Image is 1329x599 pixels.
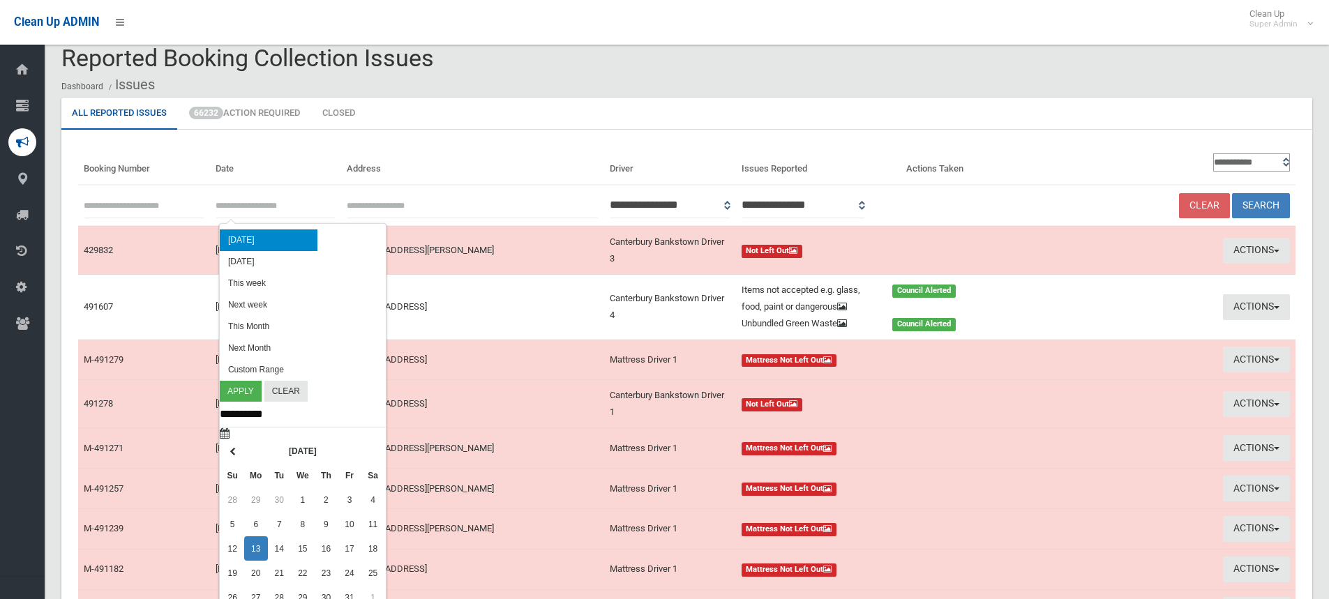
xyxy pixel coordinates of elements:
[1179,193,1230,219] a: Clear
[892,318,956,331] span: Council Alerted
[291,463,315,487] th: We
[315,487,338,512] td: 2
[341,508,604,549] td: [STREET_ADDRESS][PERSON_NAME]
[341,226,604,275] td: [STREET_ADDRESS][PERSON_NAME]
[604,469,736,509] td: Mattress Driver 1
[291,512,315,536] td: 8
[210,428,342,469] td: [DATE]
[742,398,803,411] span: Not Left Out
[84,443,123,453] a: M-491271
[733,282,885,315] div: Items not accepted e.g. glass, food, paint or dangerous
[268,487,292,512] td: 30
[315,536,338,561] td: 16
[742,480,1027,497] a: Mattress Not Left Out
[84,301,113,312] a: 491607
[220,251,317,273] li: [DATE]
[742,351,1027,368] a: Mattress Not Left Out
[210,146,342,185] th: Date
[604,508,736,549] td: Mattress Driver 1
[291,536,315,561] td: 15
[189,107,223,119] span: 66232
[742,520,1027,537] a: Mattress Not Left Out
[220,273,317,294] li: This week
[361,536,385,561] td: 18
[1249,19,1298,29] small: Super Admin
[1223,476,1290,501] button: Actions
[338,536,361,561] td: 17
[742,245,803,258] span: Not Left Out
[1242,8,1312,29] span: Clean Up
[338,561,361,585] td: 24
[338,463,361,487] th: Fr
[220,359,317,381] li: Custom Range
[604,275,736,340] td: Canterbury Bankstown Driver 4
[84,483,123,494] a: M-491257
[341,549,604,589] td: [STREET_ADDRESS]
[61,44,434,72] span: Reported Booking Collection Issues
[1232,193,1290,219] button: Search
[742,395,1027,412] a: Not Left Out
[84,398,113,409] a: 491278
[901,146,1033,185] th: Actions Taken
[220,561,244,585] td: 19
[742,523,837,536] span: Mattress Not Left Out
[210,549,342,589] td: [DATE]
[604,340,736,380] td: Mattress Driver 1
[742,282,1027,332] a: Items not accepted e.g. glass, food, paint or dangerous Council Alerted Unbundled Green Waste Cou...
[341,428,604,469] td: [STREET_ADDRESS][PERSON_NAME]
[210,275,342,340] td: [DATE]
[244,536,268,561] td: 13
[341,469,604,509] td: [STREET_ADDRESS][PERSON_NAME]
[742,483,837,496] span: Mattress Not Left Out
[244,512,268,536] td: 6
[604,428,736,469] td: Mattress Driver 1
[361,487,385,512] td: 4
[742,354,837,367] span: Mattress Not Left Out
[14,15,99,29] span: Clean Up ADMIN
[361,512,385,536] td: 11
[1223,556,1290,582] button: Actions
[105,72,155,98] li: Issues
[1223,238,1290,264] button: Actions
[268,463,292,487] th: Tu
[315,512,338,536] td: 9
[244,561,268,585] td: 20
[291,487,315,512] td: 1
[264,381,308,402] button: Clear
[291,561,315,585] td: 22
[1223,516,1290,542] button: Actions
[84,523,123,533] a: M-491239
[742,563,837,577] span: Mattress Not Left Out
[1223,347,1290,372] button: Actions
[604,146,736,185] th: Driver
[210,340,342,380] td: [DATE]
[604,226,736,275] td: Canterbury Bankstown Driver 3
[742,242,1027,259] a: Not Left Out
[210,380,342,428] td: [DATE]
[341,380,604,428] td: [STREET_ADDRESS]
[244,463,268,487] th: Mo
[315,561,338,585] td: 23
[61,98,177,130] a: All Reported Issues
[220,381,262,402] button: Apply
[1223,391,1290,417] button: Actions
[341,340,604,380] td: [STREET_ADDRESS]
[84,245,113,255] a: 429832
[1223,294,1290,320] button: Actions
[210,226,342,275] td: [DATE]
[220,463,244,487] th: Su
[220,487,244,512] td: 28
[220,338,317,359] li: Next Month
[742,442,837,455] span: Mattress Not Left Out
[220,316,317,338] li: This Month
[341,275,604,340] td: [STREET_ADDRESS]
[338,487,361,512] td: 3
[361,463,385,487] th: Sa
[742,440,1027,457] a: Mattress Not Left Out
[61,82,103,91] a: Dashboard
[210,508,342,549] td: [DATE]
[742,561,1027,577] a: Mattress Not Left Out
[1223,435,1290,461] button: Actions
[220,536,244,561] td: 12
[179,98,310,130] a: 66232Action Required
